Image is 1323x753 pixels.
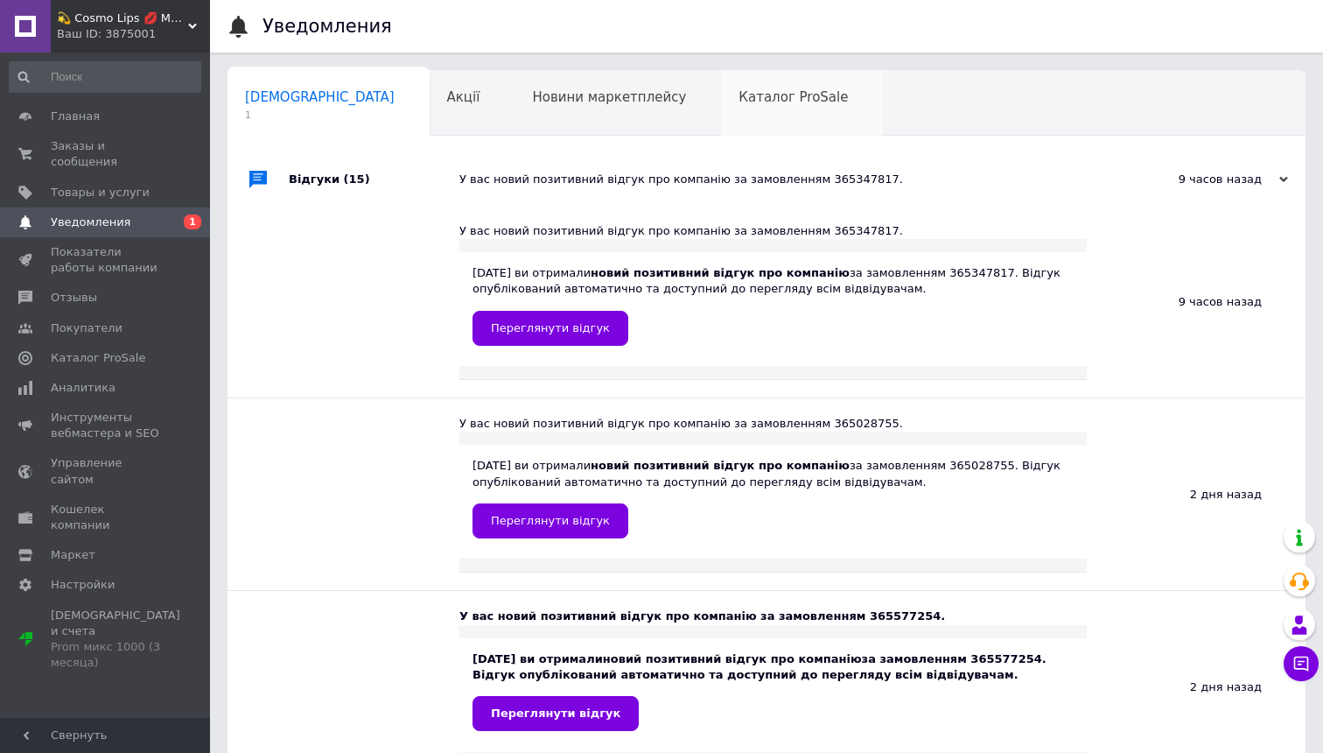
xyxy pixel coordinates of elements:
[51,290,97,306] span: Отзывы
[51,244,162,276] span: Показатели работы компании
[459,223,1087,239] div: У вас новий позитивний відгук про компанію за замовленням 365347817.
[57,26,210,42] div: Ваш ID: 3875001
[9,61,201,93] input: Поиск
[51,547,95,563] span: Маркет
[472,503,628,538] a: Переглянути відгук
[51,639,180,671] div: Prom микс 1000 (3 месяца)
[472,265,1074,345] div: [DATE] ви отримали за замовленням 365347817. Відгук опублікований автоматично та доступний до пер...
[459,172,1113,187] div: У вас новий позитивний відгук про компанію за замовленням 365347817.
[245,89,395,105] span: [DEMOGRAPHIC_DATA]
[1087,206,1305,398] div: 9 часов назад
[447,89,480,105] span: Акції
[51,455,162,487] span: Управление сайтом
[591,266,850,279] b: новий позитивний відгук про компанію
[51,577,115,593] span: Настройки
[262,16,392,37] h1: Уведомления
[459,416,1087,432] div: У вас новий позитивний відгук про компанію за замовленням 365028755.
[51,380,115,396] span: Аналитика
[51,185,150,201] span: Товары и услуги
[472,696,639,731] a: Переглянути відгук
[289,153,459,206] div: Відгуки
[51,350,145,366] span: Каталог ProSale
[57,11,188,26] span: 💫 Cosmo Lips 💋 Магазин для косметологов 💉
[491,321,610,334] span: Переглянути відгук
[51,410,162,441] span: Инструменты вебмастера и SEO
[51,320,122,336] span: Покупатели
[51,502,162,533] span: Кошелек компании
[459,609,1087,624] div: У вас новий позитивний відгук про компанію за замовленням 365577254.
[51,138,162,170] span: Заказы и сообщения
[51,608,180,672] span: [DEMOGRAPHIC_DATA] и счета
[738,89,848,105] span: Каталог ProSale
[491,707,620,720] span: Переглянути відгук
[491,514,610,527] span: Переглянути відгук
[472,458,1074,538] div: [DATE] ви отримали за замовленням 365028755. Відгук опублікований автоматично та доступний до пер...
[1284,646,1319,681] button: Чат с покупателем
[51,109,100,124] span: Главная
[245,109,395,122] span: 1
[184,215,201,229] span: 1
[603,652,862,665] b: новий позитивний відгук про компанію
[472,311,628,346] a: Переглянути відгук
[344,172,370,186] span: (15)
[472,651,1074,731] div: [DATE] ви отримали за замовленням 365577254. Відгук опублікований автоматично та доступний до пер...
[532,89,686,105] span: Новини маркетплейсу
[1087,398,1305,590] div: 2 дня назад
[591,459,850,472] b: новий позитивний відгук про компанію
[1113,172,1288,187] div: 9 часов назад
[51,215,130,230] span: Уведомления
